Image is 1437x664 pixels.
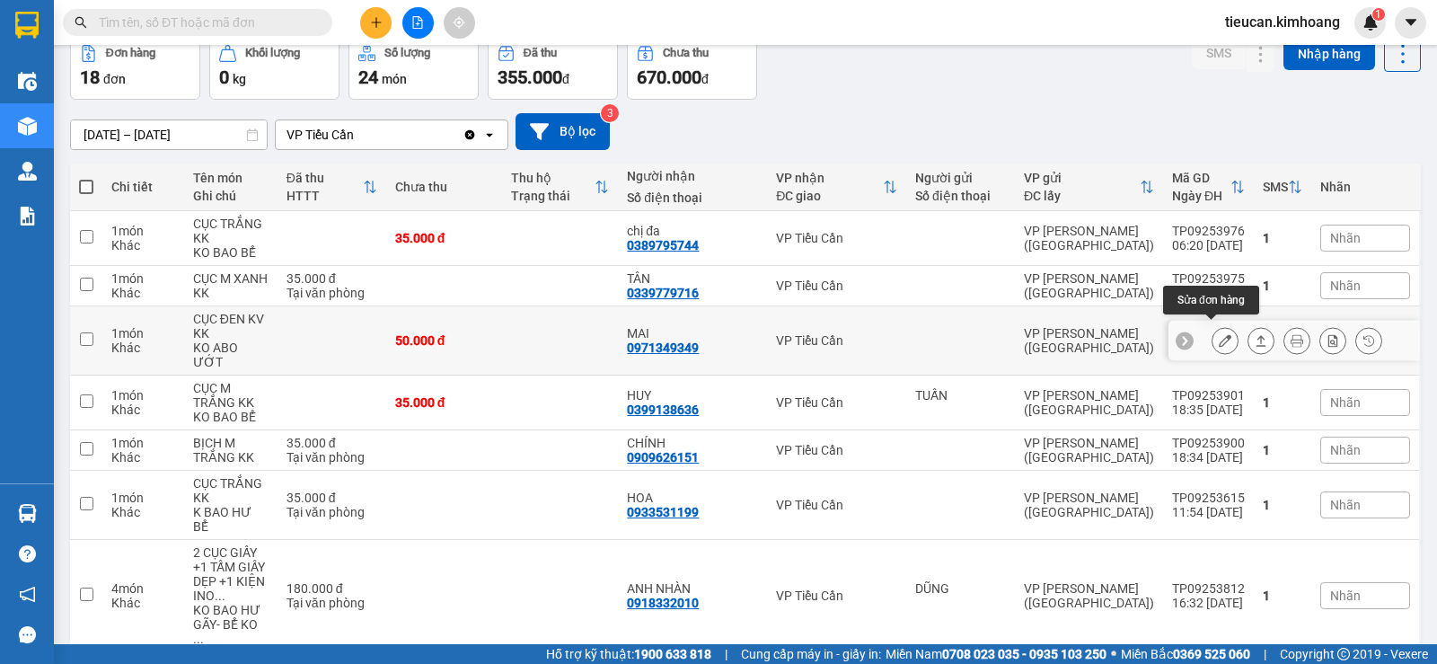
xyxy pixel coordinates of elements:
div: Khác [111,450,175,465]
div: VP Tiểu Cần [287,126,354,144]
div: 1 [1263,498,1302,512]
th: Toggle SortBy [502,164,618,211]
span: Hỗ trợ kỹ thuật: [546,644,711,664]
div: 50.000 đ [395,333,493,348]
div: Ngày ĐH [1172,189,1230,203]
div: SMS [1263,180,1288,194]
span: 355.000 [498,66,562,88]
div: VP Tiểu Cần [776,395,897,410]
div: TP09253900 [1172,436,1245,450]
div: Đơn hàng [106,47,155,59]
div: Chi tiết [111,180,175,194]
div: DŨNG [915,581,1006,596]
div: TP09253812 [1172,581,1245,596]
img: solution-icon [18,207,37,226]
sup: 3 [601,104,619,122]
div: BỊCH M TRẮNG KK [193,436,269,465]
svg: Clear value [463,128,477,142]
button: Khối lượng0kg [209,35,339,100]
button: aim [444,7,475,39]
div: VP [PERSON_NAME] ([GEOGRAPHIC_DATA]) [1024,224,1154,252]
div: 1 [1263,589,1302,603]
span: Miền Nam [886,644,1106,664]
img: warehouse-icon [18,117,37,136]
sup: 1 [1372,8,1385,21]
div: TUẤN [915,388,1006,403]
span: ⚪️ [1111,651,1116,658]
div: 1 món [111,388,175,403]
span: 1 [1375,8,1381,21]
div: Người gửi [915,171,1006,185]
span: search [75,16,87,29]
div: Khác [111,505,175,519]
div: 06:20 [DATE] [1172,238,1245,252]
div: Khác [111,238,175,252]
div: Mã GD [1172,171,1230,185]
button: caret-down [1395,7,1426,39]
div: 2 CỤC GIẤY +1 TẤM GIẤY DẸP +1 KIỆN INOX KK [193,545,269,603]
th: Toggle SortBy [1015,164,1163,211]
button: plus [360,7,392,39]
div: Số lượng [384,47,430,59]
div: VP Tiểu Cần [776,279,897,293]
input: Select a date range. [71,120,267,149]
div: K BAO HƯ BỂ [193,505,269,534]
span: ... [215,589,225,603]
div: ĐC giao [776,189,883,203]
div: VP [PERSON_NAME] ([GEOGRAPHIC_DATA]) [1024,581,1154,610]
span: copyright [1337,648,1350,660]
span: Nhãn [1330,395,1361,410]
div: 1 [1263,279,1302,293]
button: Đã thu355.000đ [488,35,618,100]
span: caret-down [1403,14,1419,31]
div: CỤC M TRẮNG KK [193,381,269,410]
div: 1 [1263,231,1302,245]
div: 1 món [111,436,175,450]
span: | [1264,644,1266,664]
div: Đã thu [287,171,363,185]
button: Chưa thu670.000đ [627,35,757,100]
div: 0933531199 [627,505,699,519]
span: Nhãn [1330,498,1361,512]
div: HTTT [287,189,363,203]
div: 0918332010 [627,596,699,610]
div: VP gửi [1024,171,1140,185]
div: VP [PERSON_NAME] ([GEOGRAPHIC_DATA]) [1024,388,1154,417]
div: VP Tiểu Cần [776,589,897,603]
div: 35.000 đ [395,231,493,245]
span: Nhãn [1330,279,1361,293]
div: 0389795744 [627,238,699,252]
button: Số lượng24món [348,35,479,100]
div: Sửa đơn hàng [1212,327,1239,354]
div: 0971349349 [627,341,699,355]
button: Bộ lọc [516,113,610,150]
div: Khác [111,403,175,417]
div: VP Tiểu Cần [776,498,897,512]
div: CHÍNH [627,436,758,450]
div: TÂN [627,271,758,286]
th: Toggle SortBy [767,164,906,211]
div: Giao hàng [1247,327,1274,354]
span: plus [370,16,383,29]
span: tieucan.kimhoang [1211,11,1354,33]
div: Tại văn phòng [287,596,377,610]
div: 1 [1263,443,1302,457]
div: Chưa thu [663,47,709,59]
img: warehouse-icon [18,72,37,91]
div: CỤC ĐEN KV KK [193,312,269,341]
div: VP Tiểu Cần [776,333,897,348]
span: 24 [358,66,378,88]
div: Người nhận [627,169,758,183]
img: warehouse-icon [18,504,37,523]
span: Nhãn [1330,231,1361,245]
div: Khác [111,341,175,355]
div: Sửa đơn hàng [1163,286,1259,314]
button: Đơn hàng18đơn [70,35,200,100]
div: 1 [1263,395,1302,410]
strong: 0708 023 035 - 0935 103 250 [942,647,1106,661]
div: 180.000 đ [287,581,377,596]
div: 1 món [111,224,175,238]
div: Ghi chú [193,189,269,203]
span: Miền Bắc [1121,644,1250,664]
span: Nhãn [1330,443,1361,457]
